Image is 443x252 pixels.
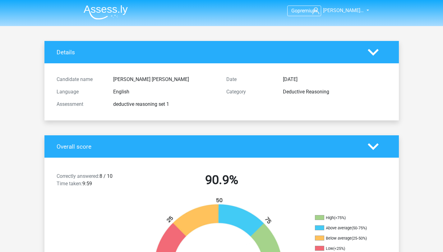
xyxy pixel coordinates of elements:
div: 8 / 10 9:59 [52,173,137,190]
div: deductive reasoning set 1 [108,101,222,108]
h4: Details [57,49,358,56]
img: Assessly [84,5,128,20]
span: Time taken: [57,181,82,187]
div: Language [52,88,108,96]
div: (50-75%) [352,226,367,230]
div: (25-50%) [352,236,367,241]
li: Above average [315,225,377,231]
a: [PERSON_NAME]… [310,7,364,14]
span: premium [298,8,317,14]
div: (<25%) [333,246,345,251]
div: Deductive Reasoning [278,88,391,96]
div: [DATE] [278,76,391,83]
span: Correctly answered: [57,173,99,179]
div: [PERSON_NAME] [PERSON_NAME] [108,76,222,83]
div: Category [222,88,278,96]
li: Low [315,246,377,251]
li: High [315,215,377,221]
div: Date [222,76,278,83]
li: Below average [315,236,377,241]
div: Candidate name [52,76,108,83]
h2: 90.9% [141,173,302,187]
h4: Overall score [57,143,358,150]
a: Gopremium [288,7,321,15]
span: [PERSON_NAME]… [323,7,364,13]
div: English [108,88,222,96]
div: Assessment [52,101,108,108]
div: (>75%) [334,215,346,220]
span: Go [291,8,298,14]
